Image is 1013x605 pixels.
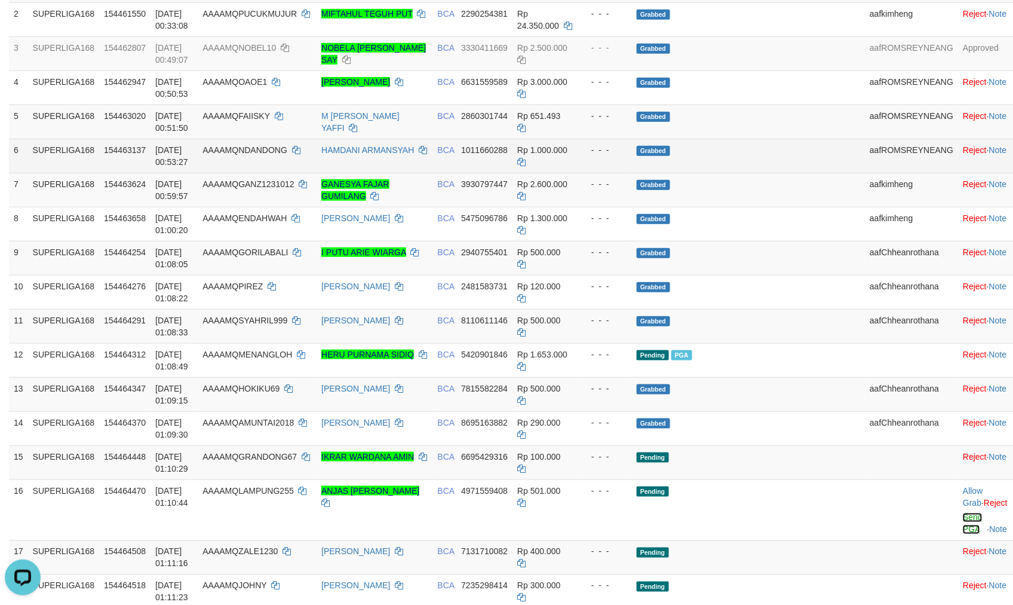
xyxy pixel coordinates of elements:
span: Copy 2940755401 to clipboard [461,247,508,257]
td: aafkimheng [865,207,958,241]
a: Reject [963,316,987,325]
td: SUPERLIGA168 [28,207,100,241]
a: [PERSON_NAME] [321,282,390,291]
a: Note [989,9,1007,19]
span: [DATE] 01:08:33 [155,316,188,337]
a: Reject [963,350,987,359]
a: HAMDANI ARMANSYAH [321,145,414,155]
span: Copy 5420901846 to clipboard [461,350,508,359]
a: Note [989,452,1007,462]
span: Pending [637,350,669,360]
a: Reject [963,547,987,557]
span: BCA [438,486,455,496]
span: [DATE] 00:53:27 [155,145,188,167]
a: Note [989,247,1007,257]
span: Grabbed [637,214,670,224]
span: AAAAMQZALE1230 [202,547,278,557]
a: Note [989,282,1007,291]
td: 2 [9,2,28,36]
a: [PERSON_NAME] [321,418,390,427]
span: 154462807 [104,43,146,53]
td: aafROMSREYNEANG [865,71,958,105]
a: Reject [963,213,987,223]
span: Grabbed [637,384,670,395]
span: Copy 2481583731 to clipboard [461,282,508,291]
span: Pending [637,548,669,558]
span: Copy 7815582284 to clipboard [461,384,508,393]
a: M [PERSON_NAME] YAFFI [321,111,400,133]
span: [DATE] 00:50:53 [155,77,188,99]
div: - - - [582,42,627,54]
span: [DATE] 01:10:29 [155,452,188,473]
span: Copy 8695163882 to clipboard [461,418,508,427]
span: Copy 5475096786 to clipboard [461,213,508,223]
span: AAAAMQGORILABALI [202,247,288,257]
a: I PUTU ARIE WIARGA [321,247,406,257]
button: Open LiveChat chat widget [5,5,41,41]
a: Reject [963,145,987,155]
span: Grabbed [637,248,670,258]
td: 7 [9,173,28,207]
a: IKRAR WARDANA AMIN [321,452,414,462]
span: [DATE] 01:10:44 [155,486,188,508]
span: Rp 1.653.000 [517,350,567,359]
td: 4 [9,71,28,105]
td: 12 [9,343,28,377]
a: [PERSON_NAME] [321,581,390,591]
a: Note [989,350,1007,359]
span: [DATE] 00:49:07 [155,43,188,65]
td: 5 [9,105,28,139]
span: [DATE] 00:59:57 [155,179,188,201]
span: Grabbed [637,418,670,429]
span: 154464448 [104,452,146,462]
span: Copy 2290254381 to clipboard [461,9,508,19]
span: 154464470 [104,486,146,496]
div: - - - [582,110,627,122]
span: [DATE] 01:00:20 [155,213,188,235]
span: 154464291 [104,316,146,325]
div: - - - [582,144,627,156]
div: - - - [582,383,627,395]
span: Copy 2860301744 to clipboard [461,111,508,121]
td: aafChheanrothana [865,275,958,309]
div: - - - [582,349,627,360]
span: Rp 2.600.000 [517,179,567,189]
td: 15 [9,445,28,479]
span: BCA [438,384,455,393]
a: GANESYA FAJAR GUMILANG [321,179,389,201]
span: AAAAMQSYAHRIL999 [202,316,287,325]
td: SUPERLIGA168 [28,241,100,275]
a: Reject [984,498,1008,508]
a: Note [989,145,1007,155]
td: aafROMSREYNEANG [865,36,958,71]
span: Copy 6631559589 to clipboard [461,77,508,87]
span: 154464347 [104,384,146,393]
div: - - - [582,246,627,258]
span: · [963,486,984,508]
span: AAAAMQAMUNTAI2018 [202,418,294,427]
a: MIFTAHUL TEGUH PUT [321,9,413,19]
a: ANJAS [PERSON_NAME] [321,486,419,496]
span: [DATE] 01:11:23 [155,581,188,603]
td: 6 [9,139,28,173]
span: 154464312 [104,350,146,359]
div: - - - [582,580,627,592]
span: 154461550 [104,9,146,19]
div: - - - [582,314,627,326]
div: - - - [582,212,627,224]
a: [PERSON_NAME] [321,316,390,325]
span: 154463020 [104,111,146,121]
td: 16 [9,479,28,540]
span: BCA [438,452,455,462]
span: Copy 1011660288 to clipboard [461,145,508,155]
span: [DATE] 01:08:05 [155,247,188,269]
td: SUPERLIGA168 [28,36,100,71]
span: 154464508 [104,547,146,557]
span: [DATE] 00:33:08 [155,9,188,30]
td: SUPERLIGA168 [28,479,100,540]
a: Note [989,316,1007,325]
a: Reject [963,418,987,427]
a: Reject [963,282,987,291]
td: SUPERLIGA168 [28,105,100,139]
a: Note [990,525,1008,534]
